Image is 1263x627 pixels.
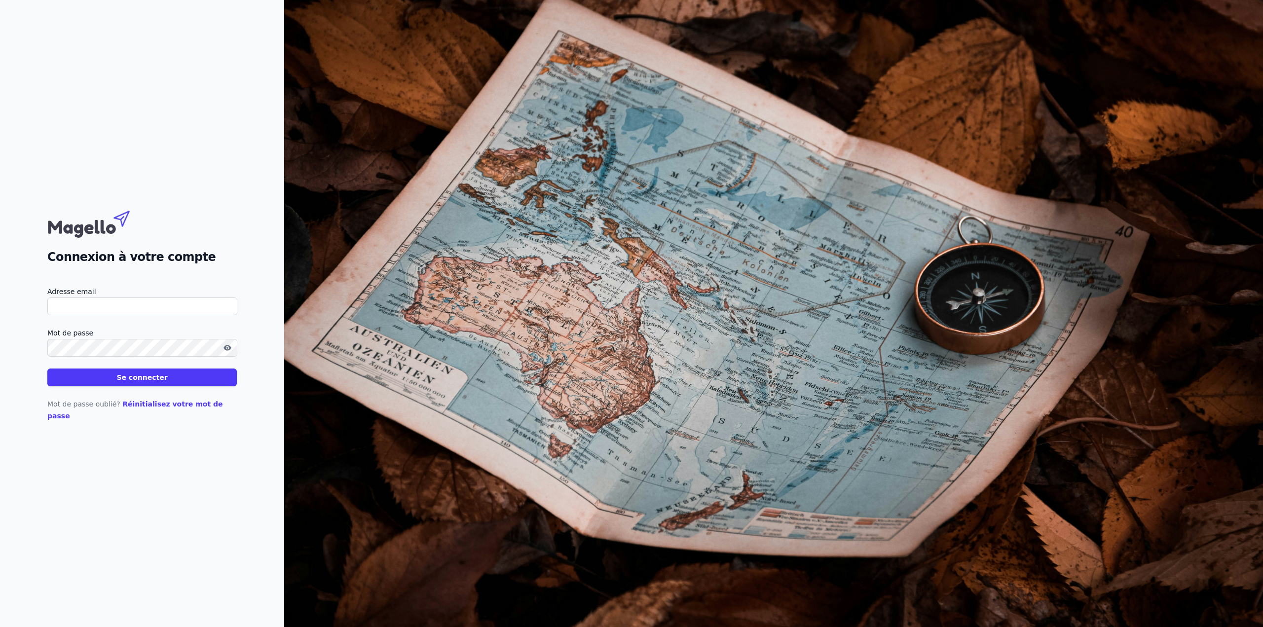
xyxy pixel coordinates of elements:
[47,400,223,420] a: Réinitialisez votre mot de passe
[47,206,151,240] img: Magello
[47,248,237,266] h2: Connexion à votre compte
[47,369,237,386] button: Se connecter
[47,398,237,422] p: Mot de passe oublié?
[47,286,237,297] label: Adresse email
[47,327,237,339] label: Mot de passe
